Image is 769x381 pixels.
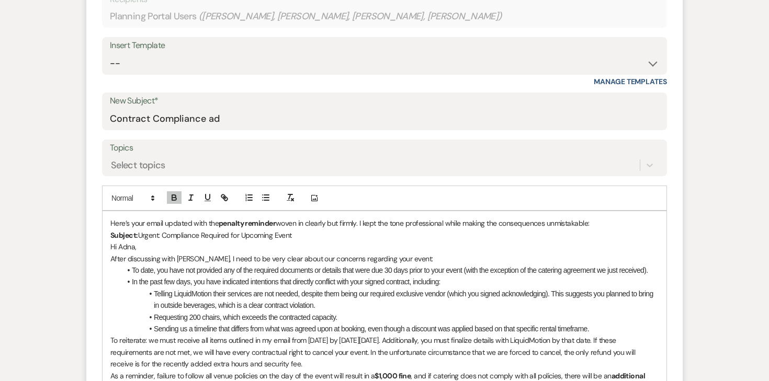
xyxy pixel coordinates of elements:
strong: penalty reminder [219,218,276,228]
p: Hi Adna, [110,241,659,252]
div: Insert Template [110,38,659,53]
li: Requesting 200 chairs, which exceeds the contracted capacity. [121,311,659,323]
div: Select topics [111,158,165,172]
label: New Subject* [110,94,659,109]
span: ( [PERSON_NAME], [PERSON_NAME], [PERSON_NAME], [PERSON_NAME] ) [199,9,503,24]
strong: $1,000 fine [375,371,411,380]
div: Planning Portal Users [110,6,659,27]
li: In the past few days, you have indicated intentions that directly conflict with your signed contr... [121,276,659,287]
p: To reiterate: we must receive all items outlined in my email from [DATE] by [DATE][DATE]. Additio... [110,334,659,370]
p: Here’s your email updated with the woven in clearly but firmly. I kept the tone professional whil... [110,217,659,229]
li: To date, you have not provided any of the required documents or details that were due 30 days pri... [121,264,659,276]
strong: Subject: [110,230,138,240]
label: Topics [110,141,659,156]
p: Urgent: Compliance Required for Upcoming Event [110,229,659,241]
li: Telling LiquidMotion their services are not needed, despite them being our required exclusive ven... [121,288,659,311]
p: After discussing with [PERSON_NAME], I need to be very clear about our concerns regarding your ev... [110,253,659,264]
li: Sending us a timeline that differs from what was agreed upon at booking, even though a discount w... [121,323,659,334]
a: Manage Templates [594,77,667,86]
